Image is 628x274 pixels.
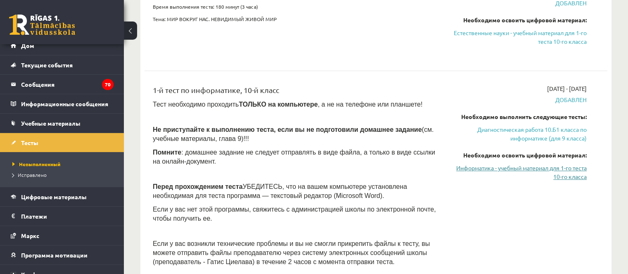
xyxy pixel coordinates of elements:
[18,172,47,178] font: Исправлено
[463,16,587,24] font: Необходимо освоить цифровой материал:
[454,29,587,45] font: Естественные науки - учебный материал для 1-го теста 10-го класса
[456,164,587,180] font: Информатика - учебный материал для 1-го теста 10-го класса
[153,126,422,133] font: Не приступайте к выполнению теста, если вы не подготовили домашнее задание
[153,206,436,222] font: Если у вас нет этой программы, свяжитесь с администрацией школы по электронной почте, чтобы получ...
[450,164,587,181] a: Информатика - учебный материал для 1-го теста 10-го класса
[318,101,423,108] font: , а не на телефоне или планшете!
[21,42,34,49] font: Дом
[21,61,73,69] font: Текущие события
[555,96,587,103] font: Добавлен
[461,113,587,120] font: Необходимо выполнить следующие тесты:
[153,86,279,94] font: 1-й тест по информатике, 10-й класс
[547,85,587,92] font: [DATE] - [DATE]
[11,55,114,74] a: Текущие события
[21,139,38,146] font: Тесты
[105,81,111,88] font: 70
[450,125,587,143] a: Диагностическая работа 10.Б1 класса по информатике (для 9 класса)
[12,160,116,168] a: Невыполненный
[11,133,114,152] a: Тесты
[11,207,114,226] a: Платежи
[239,101,318,108] font: ТОЛЬКО на компьютере
[11,94,114,113] a: Информационные сообщения
[153,183,409,199] font: УБЕДИТЕСЬ, что на вашем компьютере установлена ​​необходимая для теста программа — текстовый реда...
[153,149,181,156] font: Помните
[153,16,277,22] font: Тема: МИР ВОКРУГ НАС. НЕВИДИМЫЙ ЖИВОЙ МИР
[11,114,114,133] a: Учебные материалы
[153,183,243,190] font: Перед прохождением теста
[153,101,239,108] font: Тест необходимо проходить
[477,126,587,142] font: Диагностическая работа 10.Б1 класса по информатике (для 9 класса)
[450,29,587,46] a: Естественные науки - учебный материал для 1-го теста 10-го класса
[19,161,60,167] font: Невыполненный
[21,212,47,220] font: Платежи
[21,119,81,127] font: Учебные материалы
[21,100,108,107] font: Информационные сообщения
[153,3,258,10] font: Время выполнения теста: 180 минут (3 часа)
[12,171,116,179] a: Исправлено
[463,151,587,159] font: Необходимо освоить цифровой материал:
[9,14,75,35] a: Рижская 1-я средняя школа заочного обучения
[11,226,114,245] a: Маркс
[21,81,55,88] font: Сообщения
[11,75,114,94] a: Сообщения70
[21,232,39,239] font: Маркс
[11,187,114,206] a: Цифровые материалы
[153,126,434,142] font: (см. учебные материалы, глава 9)!!!
[21,251,88,259] font: Программа мотивации
[11,36,114,55] a: Дом
[153,240,430,265] font: Если у вас возникли технические проблемы и вы не смогли прикрепить файлы к тесту, вы можете отпра...
[153,149,435,165] font: : домашнее задание не следует отправлять в виде файла, а только в виде ссылки на онлайн-документ.
[21,193,87,200] font: Цифровые материалы
[11,245,114,264] a: Программа мотивации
